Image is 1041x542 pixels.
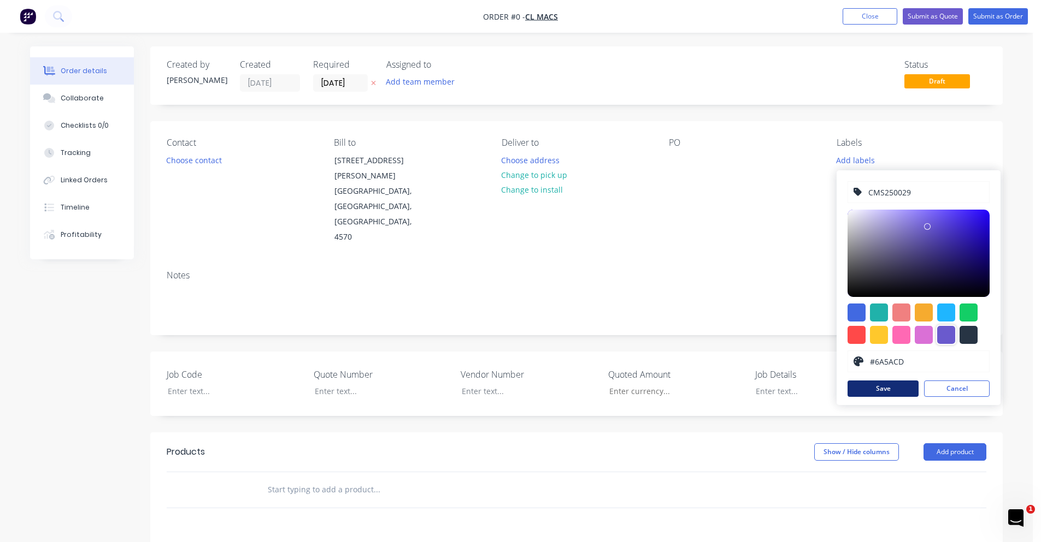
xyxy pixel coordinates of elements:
[904,74,970,88] span: Draft
[386,74,461,89] button: Add team member
[848,303,866,321] div: #4169e1
[525,11,558,22] a: CL Macs
[848,380,919,397] button: Save
[924,443,986,461] button: Add product
[30,194,134,221] button: Timeline
[4,4,22,35] div: Intercom messenger
[20,8,36,25] img: Factory
[915,326,933,344] div: #da70d6
[903,8,963,25] button: Submit as Quote
[61,175,108,185] div: Linked Orders
[904,59,986,70] div: Status
[1026,505,1035,514] span: 1
[483,11,525,22] span: Order #0 -
[892,303,910,321] div: #f08080
[937,326,955,344] div: #6a5acd
[167,138,316,148] div: Contact
[960,303,978,321] div: #13ce66
[314,368,450,381] label: Quote Number
[61,93,104,103] div: Collaborate
[669,138,819,148] div: PO
[600,383,744,400] input: Enter currency...
[496,168,573,182] button: Change to pick up
[61,202,90,212] div: Timeline
[1004,505,1030,531] iframe: Intercom live chat
[496,152,566,167] button: Choose address
[313,59,373,70] div: Required
[30,85,134,112] button: Collaborate
[61,121,109,130] div: Checklists 0/0
[30,166,134,194] button: Linked Orders
[61,66,107,76] div: Order details
[334,138,484,148] div: Bill to
[240,59,300,70] div: Created
[30,221,134,248] button: Profitability
[461,368,597,381] label: Vendor Number
[870,303,888,321] div: #20b2aa
[167,445,205,458] div: Products
[502,138,651,148] div: Deliver to
[167,74,227,86] div: [PERSON_NAME]
[870,326,888,344] div: #ffc82c
[496,182,569,197] button: Change to install
[4,4,22,35] div: Intercom
[267,479,486,501] input: Start typing to add a product...
[386,59,496,70] div: Assigned to
[608,368,745,381] label: Quoted Amount
[167,368,303,381] label: Job Code
[968,8,1028,25] button: Submit as Order
[830,152,880,167] button: Add labels
[867,182,984,202] input: Enter label name...
[161,152,228,167] button: Choose contact
[892,326,910,344] div: #ff69b4
[848,326,866,344] div: #ff4949
[937,303,955,321] div: #1fb6ff
[61,230,102,240] div: Profitability
[924,380,990,397] button: Cancel
[915,303,933,321] div: #f6ab2f
[4,4,22,35] div: Open Intercom Messenger
[334,153,425,183] div: [STREET_ADDRESS][PERSON_NAME]
[755,368,892,381] label: Job Details
[814,443,899,461] button: Show / Hide columns
[30,139,134,166] button: Tracking
[30,112,134,139] button: Checklists 0/0
[837,138,986,148] div: Labels
[960,326,978,344] div: #273444
[380,74,461,89] button: Add team member
[325,152,434,245] div: [STREET_ADDRESS][PERSON_NAME][GEOGRAPHIC_DATA], [GEOGRAPHIC_DATA], [GEOGRAPHIC_DATA], 4570
[334,183,425,245] div: [GEOGRAPHIC_DATA], [GEOGRAPHIC_DATA], [GEOGRAPHIC_DATA], 4570
[61,148,91,158] div: Tracking
[30,57,134,85] button: Order details
[167,59,227,70] div: Created by
[167,270,986,281] div: Notes
[843,8,897,25] button: Close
